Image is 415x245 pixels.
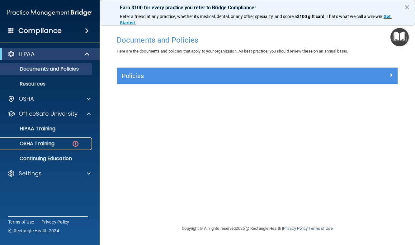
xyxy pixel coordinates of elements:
[7,7,92,19] img: PMB logo
[324,14,384,19] span: ! That's what we call a win-win.
[120,5,395,11] p: Earn $100 for every practice you refer to Bridge Compliance!
[19,170,42,177] p: Settings
[404,2,410,12] button: Close
[72,140,79,148] img: danger-circle.6113f641.png
[283,226,308,231] a: Privacy Policy
[297,14,324,19] strong: $100 gift card
[41,219,69,225] a: Privacy Policy
[7,50,90,58] a: HIPAA
[390,28,409,46] button: Open Resource Center
[309,226,332,231] a: Terms of Use
[19,50,35,58] p: HIPAA
[144,219,371,238] div: Copyright © All rights reserved 2025 @ Rectangle Health | |
[19,95,34,103] p: OSHA
[4,155,89,162] p: Continuing Education
[120,14,297,19] span: Refer a friend at any practice, whether it's medical, dental, or any other speciality, and score a
[4,81,89,87] p: Resources
[7,110,91,118] a: OfficeSafe University
[19,110,78,118] p: OfficeSafe University
[4,141,54,147] p: OSHA Training
[122,72,323,79] h5: Policies
[117,49,348,53] span: Here are the documents and policies that apply to your organization. As best practice, you should...
[4,66,89,72] p: Documents and Policies
[8,228,59,234] span: Ⓒ Rectangle Health 2024
[122,71,393,81] a: Policies
[4,126,55,132] p: HIPAA Training
[8,219,34,225] a: Terms of Use
[117,36,398,44] h4: Documents and Policies
[7,170,91,177] a: Settings
[120,14,392,25] a: Get Started
[18,26,62,35] h4: Compliance
[7,95,91,103] a: OSHA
